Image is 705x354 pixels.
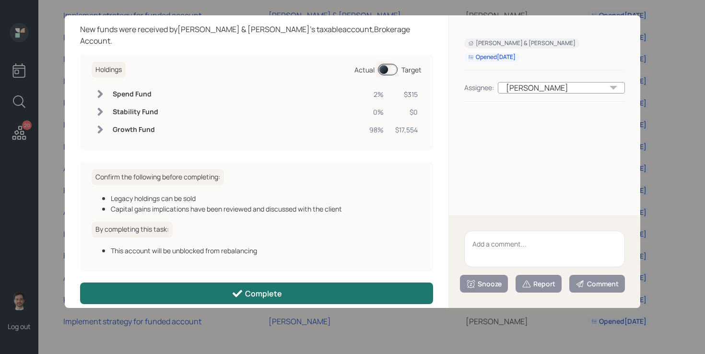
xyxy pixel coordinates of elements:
[522,279,555,289] div: Report
[569,275,625,293] button: Comment
[92,62,126,78] h6: Holdings
[113,108,158,116] h6: Stability Fund
[460,275,508,293] button: Snooze
[80,283,433,304] button: Complete
[113,126,158,134] h6: Growth Fund
[369,107,384,117] div: 0%
[111,193,422,203] div: Legacy holdings can be sold
[232,288,282,299] div: Complete
[576,279,619,289] div: Comment
[468,39,576,47] div: [PERSON_NAME] & [PERSON_NAME]
[466,279,502,289] div: Snooze
[498,82,625,94] div: [PERSON_NAME]
[464,83,494,93] div: Assignee:
[516,275,562,293] button: Report
[111,246,422,256] div: This account will be unblocked from rebalancing
[369,89,384,99] div: 2%
[395,107,418,117] div: $0
[92,222,173,237] h6: By completing this task:
[401,65,422,75] div: Target
[369,125,384,135] div: 98%
[92,169,224,185] h6: Confirm the following before completing:
[395,125,418,135] div: $17,554
[395,89,418,99] div: $315
[80,24,433,47] div: New funds were received by [PERSON_NAME] & [PERSON_NAME] 's taxable account, Brokerage Account .
[113,90,158,98] h6: Spend Fund
[468,53,516,61] div: Opened [DATE]
[354,65,375,75] div: Actual
[111,204,422,214] div: Capital gains implications have been reviewed and discussed with the client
